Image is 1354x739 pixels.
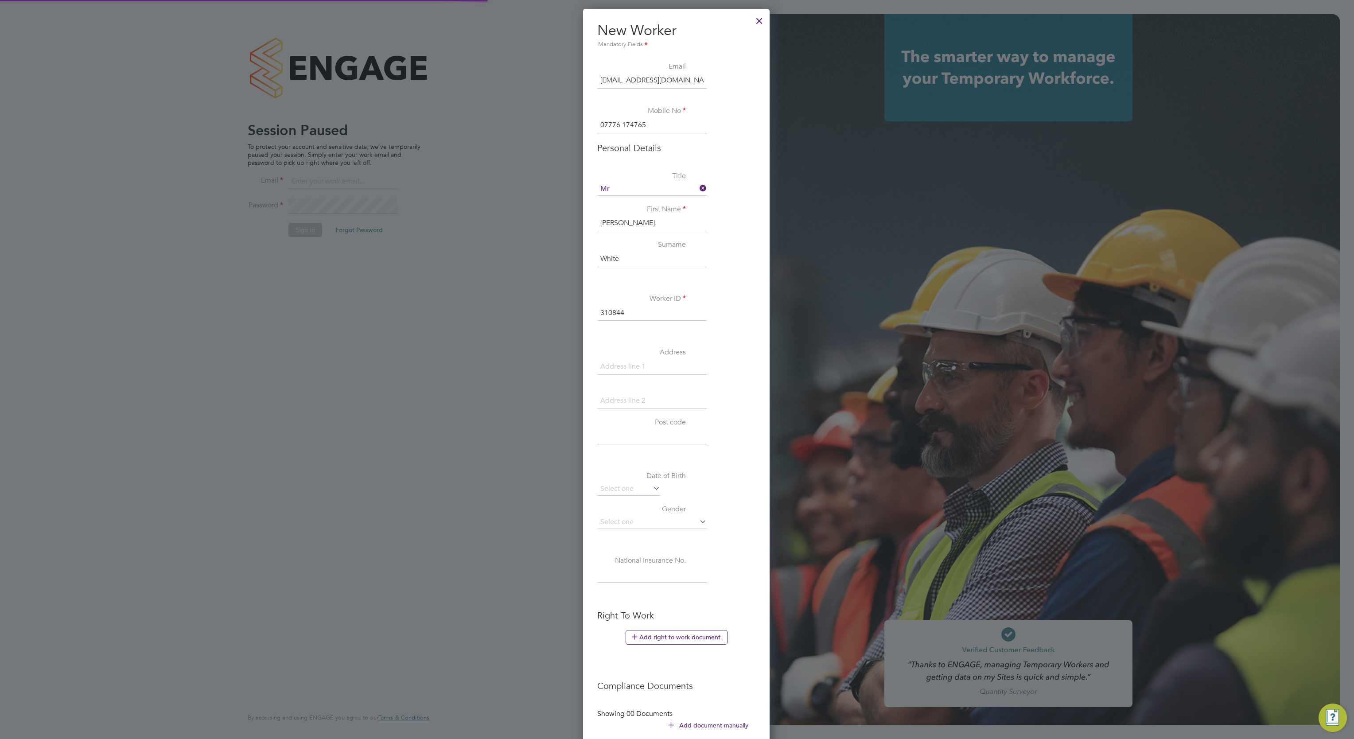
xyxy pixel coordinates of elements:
label: Title [597,171,686,181]
input: Address line 2 [597,393,707,409]
span: 00 Documents [626,709,673,718]
input: Select one [597,516,707,529]
label: Worker ID [597,294,686,303]
h3: Right To Work [597,610,755,621]
label: Mobile No [597,106,686,116]
h3: Personal Details [597,142,755,154]
button: Add right to work document [626,630,728,644]
h3: Compliance Documents [597,671,755,692]
div: Mandatory Fields [597,40,755,50]
input: Address line 1 [597,359,707,375]
input: Select one [597,183,707,196]
h2: New Worker [597,21,755,50]
label: Address [597,348,686,357]
label: First Name [597,205,686,214]
input: Select one [597,482,660,496]
div: Showing [597,709,674,719]
label: Email [597,62,686,71]
button: Engage Resource Center [1319,704,1347,732]
label: National Insurance No. [597,556,686,565]
button: Add document manually [662,718,755,732]
label: Gender [597,505,686,514]
label: Date of Birth [597,471,686,481]
label: Surname [597,240,686,249]
label: Post code [597,418,686,427]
